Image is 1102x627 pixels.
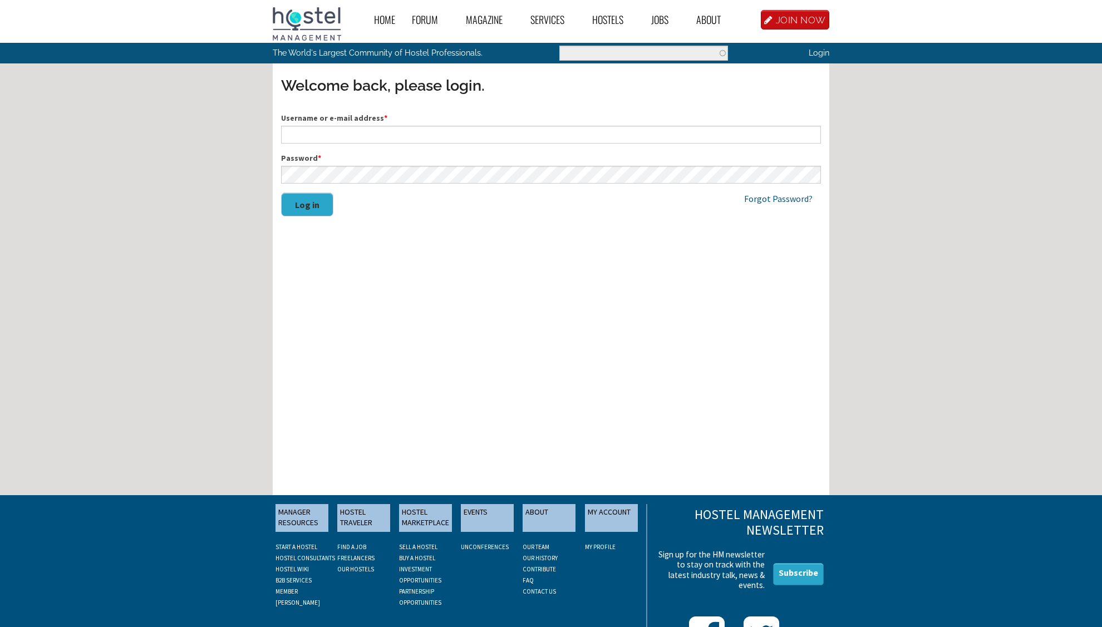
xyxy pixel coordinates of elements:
[366,7,404,32] a: Home
[281,192,333,216] button: Log in
[523,587,556,595] a: CONTACT US
[585,504,638,532] a: MY ACCOUNT
[655,550,765,590] p: Sign up for the HM newsletter to stay on track with the latest industry talk, news & events.
[655,507,824,539] h3: Hostel Management Newsletter
[337,565,374,573] a: OUR HOSTELS
[275,543,317,551] a: START A HOSTEL
[584,7,643,32] a: Hostels
[399,587,441,606] a: PARTNERSHIP OPPORTUNITIES
[523,565,556,573] a: CONTRIBUTE
[809,48,829,57] a: Login
[523,543,549,551] a: OUR TEAM
[461,504,514,532] a: EVENTS
[688,7,740,32] a: About
[522,7,584,32] a: Services
[585,543,616,551] a: My Profile
[337,554,375,562] a: FREELANCERS
[399,565,441,584] a: INVESTMENT OPPORTUNITIES
[273,7,341,41] img: Hostel Management Home
[384,113,387,123] span: This field is required.
[275,504,328,532] a: MANAGER RESOURCES
[281,75,821,96] h3: Welcome back, please login.
[337,504,390,532] a: HOSTEL TRAVELER
[281,112,821,124] label: Username or e-mail address
[404,7,457,32] a: Forum
[523,576,534,584] a: FAQ
[461,543,509,551] a: UNCONFERENCES
[399,554,435,562] a: BUY A HOSTEL
[399,543,437,551] a: SELL A HOSTEL
[761,10,829,29] a: JOIN NOW
[281,152,821,164] label: Password
[523,554,558,562] a: OUR HISTORY
[559,46,728,61] input: Enter the terms you wish to search for.
[337,543,366,551] a: FIND A JOB
[273,43,505,63] p: The World's Largest Community of Hostel Professionals.
[275,587,320,606] a: MEMBER [PERSON_NAME]
[275,554,335,562] a: HOSTEL CONSULTANTS
[744,193,813,204] a: Forgot Password?
[457,7,522,32] a: Magazine
[399,504,452,532] a: HOSTEL MARKETPLACE
[643,7,688,32] a: Jobs
[523,504,575,532] a: ABOUT
[275,576,312,584] a: B2B SERVICES
[275,565,309,573] a: HOSTEL WIKI
[773,563,824,585] a: Subscribe
[318,153,321,163] span: This field is required.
